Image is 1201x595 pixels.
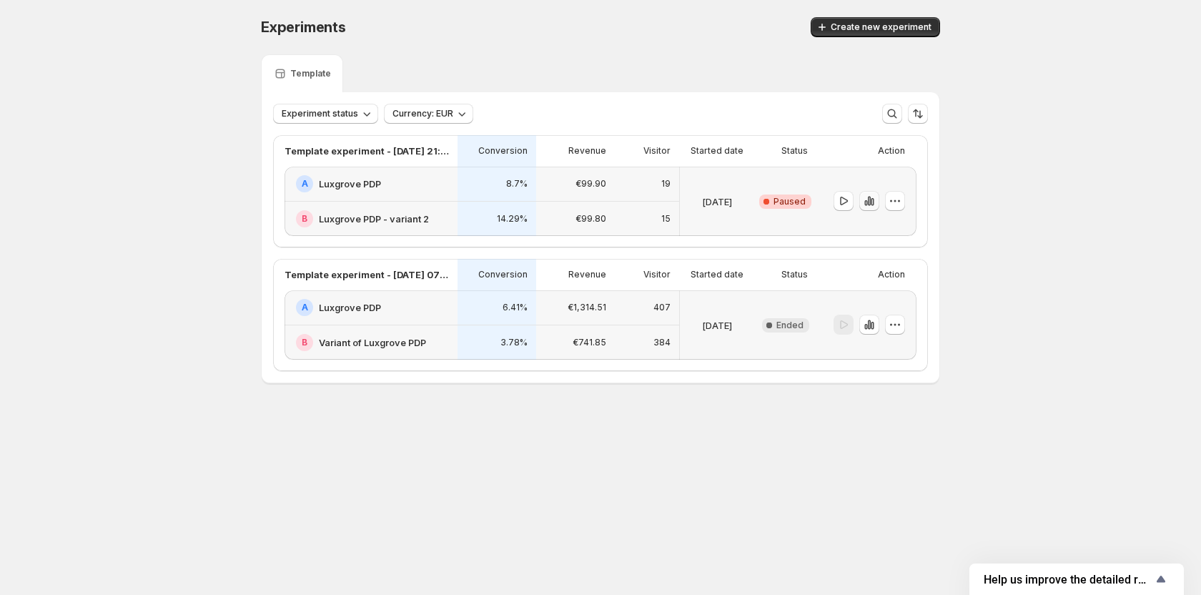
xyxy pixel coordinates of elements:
[506,178,528,190] p: 8.7%
[568,302,606,313] p: €1,314.51
[691,269,743,280] p: Started date
[282,108,358,119] span: Experiment status
[878,269,905,280] p: Action
[984,573,1152,586] span: Help us improve the detailed report for A/B campaigns
[273,104,378,124] button: Experiment status
[702,318,732,333] p: [DATE]
[261,19,346,36] span: Experiments
[302,213,307,225] h2: B
[908,104,928,124] button: Sort the results
[302,178,308,190] h2: A
[384,104,473,124] button: Currency: EUR
[500,337,528,348] p: 3.78%
[643,269,671,280] p: Visitor
[643,145,671,157] p: Visitor
[568,145,606,157] p: Revenue
[575,213,606,225] p: €99.80
[319,212,429,226] h2: Luxgrove PDP - variant 2
[285,267,449,282] p: Template experiment - [DATE] 07:55:14
[573,337,606,348] p: €741.85
[653,302,671,313] p: 407
[290,68,331,79] p: Template
[661,178,671,190] p: 19
[302,302,308,313] h2: A
[776,320,804,331] span: Ended
[831,21,931,33] span: Create new experiment
[781,269,808,280] p: Status
[392,108,453,119] span: Currency: EUR
[575,178,606,190] p: €99.90
[319,300,381,315] h2: Luxgrove PDP
[661,213,671,225] p: 15
[878,145,905,157] p: Action
[285,144,449,158] p: Template experiment - [DATE] 21:01:38
[774,196,806,207] span: Paused
[319,335,426,350] h2: Variant of Luxgrove PDP
[811,17,940,37] button: Create new experiment
[503,302,528,313] p: 6.41%
[653,337,671,348] p: 384
[302,337,307,348] h2: B
[497,213,528,225] p: 14.29%
[781,145,808,157] p: Status
[568,269,606,280] p: Revenue
[691,145,743,157] p: Started date
[702,195,732,209] p: [DATE]
[984,571,1170,588] button: Show survey - Help us improve the detailed report for A/B campaigns
[319,177,381,191] h2: Luxgrove PDP
[478,145,528,157] p: Conversion
[478,269,528,280] p: Conversion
